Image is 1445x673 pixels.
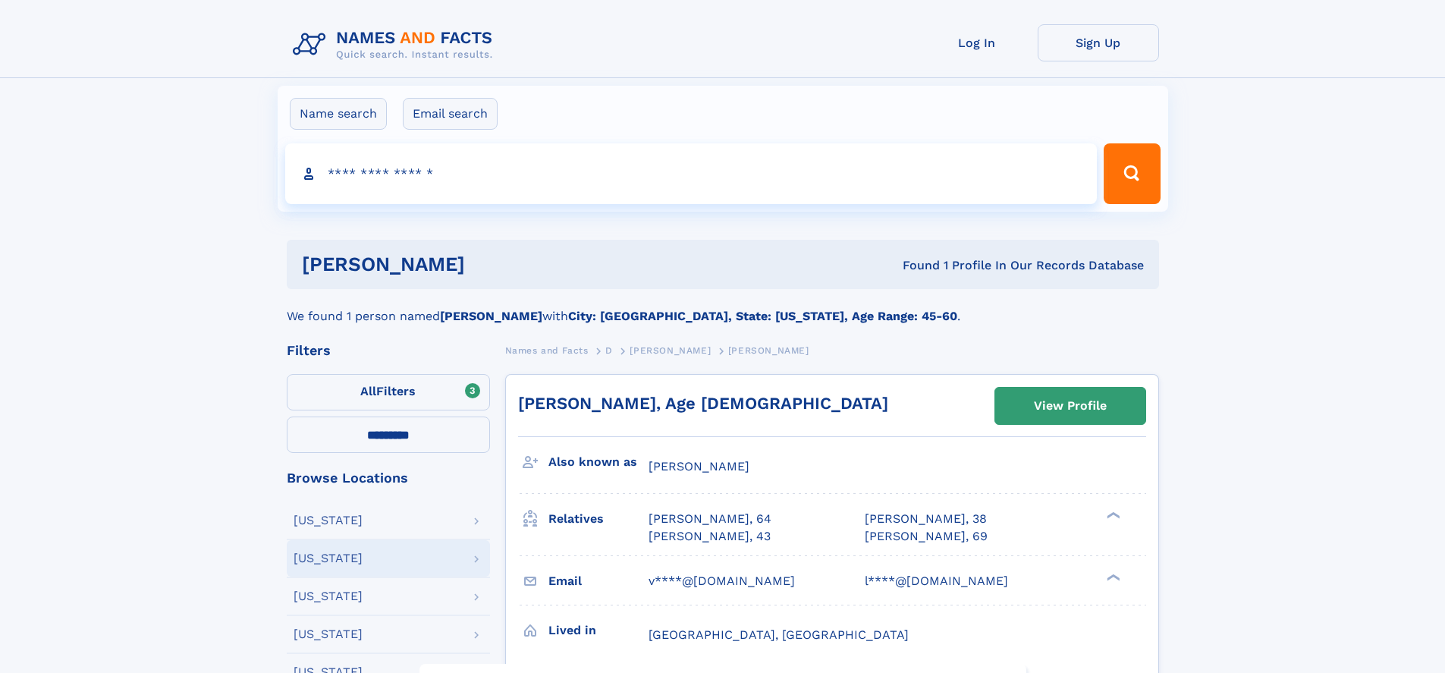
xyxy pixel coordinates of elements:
h3: Relatives [548,506,649,532]
div: Browse Locations [287,471,490,485]
a: [PERSON_NAME], 38 [865,511,987,527]
a: View Profile [995,388,1145,424]
div: Filters [287,344,490,357]
div: [US_STATE] [294,590,363,602]
a: Log In [916,24,1038,61]
a: [PERSON_NAME], 43 [649,528,771,545]
a: [PERSON_NAME], 64 [649,511,771,527]
h3: Also known as [548,449,649,475]
h1: [PERSON_NAME] [302,255,684,274]
a: [PERSON_NAME], Age [DEMOGRAPHIC_DATA] [518,394,888,413]
b: [PERSON_NAME] [440,309,542,323]
input: search input [285,143,1098,204]
span: [PERSON_NAME] [728,345,809,356]
div: [US_STATE] [294,514,363,527]
span: [PERSON_NAME] [630,345,711,356]
div: [US_STATE] [294,552,363,565]
a: Sign Up [1038,24,1159,61]
div: [US_STATE] [294,628,363,640]
a: D [605,341,613,360]
a: [PERSON_NAME] [630,341,711,360]
button: Search Button [1104,143,1160,204]
label: Name search [290,98,387,130]
div: ❯ [1103,572,1121,582]
div: Found 1 Profile In Our Records Database [683,257,1144,274]
a: Names and Facts [505,341,589,360]
span: All [360,384,376,398]
label: Filters [287,374,490,410]
label: Email search [403,98,498,130]
img: Logo Names and Facts [287,24,505,65]
b: City: [GEOGRAPHIC_DATA], State: [US_STATE], Age Range: 45-60 [568,309,957,323]
div: We found 1 person named with . [287,289,1159,325]
span: D [605,345,613,356]
span: [PERSON_NAME] [649,459,749,473]
div: ❯ [1103,511,1121,520]
span: [GEOGRAPHIC_DATA], [GEOGRAPHIC_DATA] [649,627,909,642]
div: View Profile [1034,388,1107,423]
h3: Email [548,568,649,594]
a: [PERSON_NAME], 69 [865,528,988,545]
h3: Lived in [548,618,649,643]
